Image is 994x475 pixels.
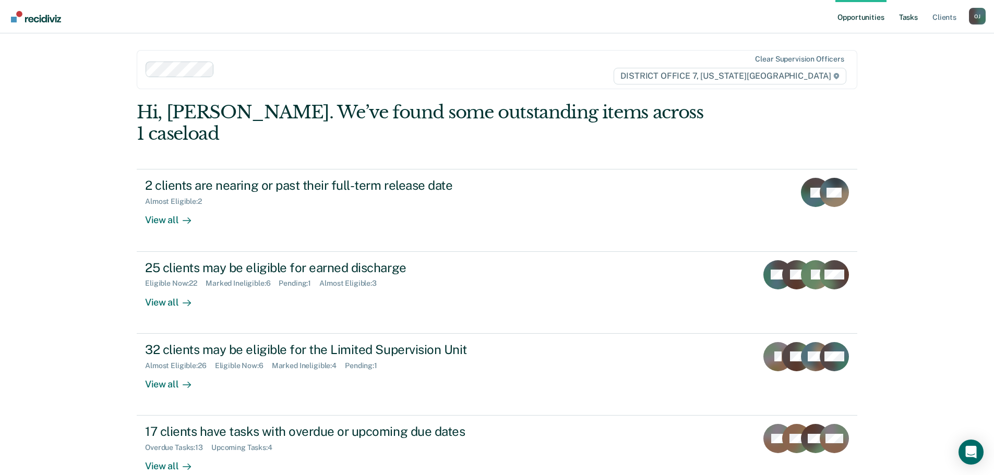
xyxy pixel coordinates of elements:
[145,178,511,193] div: 2 clients are nearing or past their full-term release date
[272,361,345,370] div: Marked Ineligible : 4
[145,361,215,370] div: Almost Eligible : 26
[211,443,281,452] div: Upcoming Tasks : 4
[959,440,984,465] div: Open Intercom Messenger
[145,370,203,390] div: View all
[137,252,857,334] a: 25 clients may be eligible for earned dischargeEligible Now:22Marked Ineligible:6Pending:1Almost ...
[145,452,203,472] div: View all
[755,55,844,64] div: Clear supervision officers
[145,279,206,288] div: Eligible Now : 22
[319,279,385,288] div: Almost Eligible : 3
[145,342,511,357] div: 32 clients may be eligible for the Limited Supervision Unit
[614,68,846,84] span: DISTRICT OFFICE 7, [US_STATE][GEOGRAPHIC_DATA]
[145,260,511,275] div: 25 clients may be eligible for earned discharge
[137,169,857,251] a: 2 clients are nearing or past their full-term release dateAlmost Eligible:2View all
[969,8,986,25] button: Profile dropdown button
[345,361,386,370] div: Pending : 1
[137,102,713,144] div: Hi, [PERSON_NAME]. We’ve found some outstanding items across 1 caseload
[145,443,211,452] div: Overdue Tasks : 13
[145,288,203,308] div: View all
[145,197,210,206] div: Almost Eligible : 2
[137,334,857,416] a: 32 clients may be eligible for the Limited Supervision UnitAlmost Eligible:26Eligible Now:6Marked...
[969,8,986,25] div: O J
[206,279,279,288] div: Marked Ineligible : 6
[145,206,203,226] div: View all
[215,361,272,370] div: Eligible Now : 6
[145,424,511,439] div: 17 clients have tasks with overdue or upcoming due dates
[11,11,61,22] img: Recidiviz
[279,279,319,288] div: Pending : 1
